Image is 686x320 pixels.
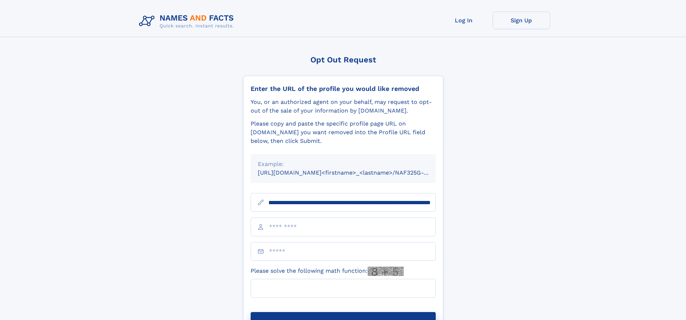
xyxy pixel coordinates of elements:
[258,160,429,168] div: Example:
[258,169,449,176] small: [URL][DOMAIN_NAME]<firstname>_<lastname>/NAF325G-xxxxxxxx
[136,12,240,31] img: Logo Names and Facts
[251,267,404,276] label: Please solve the following math function:
[251,98,436,115] div: You, or an authorized agent on your behalf, may request to opt-out of the sale of your informatio...
[493,12,550,29] a: Sign Up
[243,55,443,64] div: Opt Out Request
[435,12,493,29] a: Log In
[251,85,436,93] div: Enter the URL of the profile you would like removed
[251,119,436,145] div: Please copy and paste the specific profile page URL on [DOMAIN_NAME] you want removed into the Pr...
